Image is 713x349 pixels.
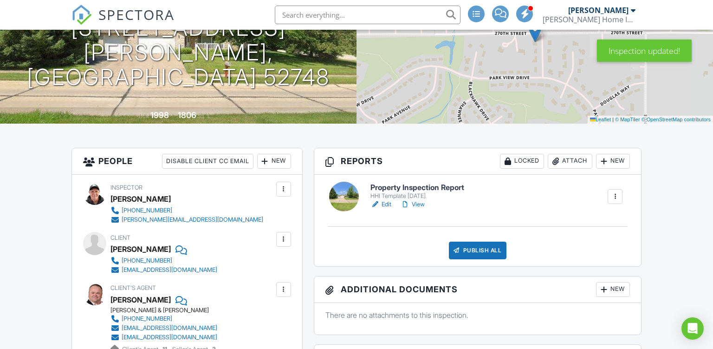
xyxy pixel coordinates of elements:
[71,13,175,32] a: SPECTORA
[325,310,630,320] p: There are no attachments to this inspection.
[257,154,291,169] div: New
[122,216,263,224] div: [PERSON_NAME][EMAIL_ADDRESS][DOMAIN_NAME]
[122,266,217,274] div: [EMAIL_ADDRESS][DOMAIN_NAME]
[71,5,92,25] img: The Best Home Inspection Software - Spectora
[110,293,171,307] a: [PERSON_NAME]
[15,16,342,89] h1: [STREET_ADDRESS] [PERSON_NAME], [GEOGRAPHIC_DATA] 52748
[370,200,391,209] a: Edit
[370,184,464,200] a: Property Inspection Report HHI Template [DATE]
[590,117,611,122] a: Leaflet
[642,117,711,122] a: © OpenStreetMap contributors
[612,117,614,122] span: |
[275,6,460,24] input: Search everything...
[548,154,592,169] div: Attach
[139,112,149,119] span: Built
[401,200,425,209] a: View
[314,277,642,303] h3: Additional Documents
[162,154,253,169] div: Disable Client CC Email
[72,148,302,175] h3: People
[110,184,143,191] span: Inspector
[150,110,169,120] div: 1998
[110,307,225,314] div: [PERSON_NAME] & [PERSON_NAME]
[122,334,217,341] div: [EMAIL_ADDRESS][DOMAIN_NAME]
[500,154,544,169] div: Locked
[314,148,642,175] h3: Reports
[110,314,217,323] a: [PHONE_NUMBER]
[110,192,171,206] div: [PERSON_NAME]
[449,242,507,259] div: Publish All
[110,256,217,265] a: [PHONE_NUMBER]
[597,40,692,62] div: Inspection updated!
[681,317,704,340] div: Open Intercom Messenger
[110,242,171,256] div: [PERSON_NAME]
[543,15,635,24] div: Hanson Home Inspections
[370,184,464,192] h6: Property Inspection Report
[122,315,172,323] div: [PHONE_NUMBER]
[370,192,464,200] div: HHI Template [DATE]
[568,6,629,15] div: [PERSON_NAME]
[110,206,263,215] a: [PHONE_NUMBER]
[122,207,172,214] div: [PHONE_NUMBER]
[198,112,211,119] span: sq. ft.
[596,154,630,169] div: New
[110,265,217,275] a: [EMAIL_ADDRESS][DOMAIN_NAME]
[529,23,541,42] img: Marker
[110,215,263,224] a: [PERSON_NAME][EMAIL_ADDRESS][DOMAIN_NAME]
[110,323,217,333] a: [EMAIL_ADDRESS][DOMAIN_NAME]
[110,333,217,342] a: [EMAIL_ADDRESS][DOMAIN_NAME]
[122,324,217,332] div: [EMAIL_ADDRESS][DOMAIN_NAME]
[110,234,130,241] span: Client
[596,282,630,297] div: New
[178,110,196,120] div: 1806
[615,117,640,122] a: © MapTiler
[98,5,175,24] span: SPECTORA
[122,257,172,264] div: [PHONE_NUMBER]
[110,284,156,291] span: Client's Agent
